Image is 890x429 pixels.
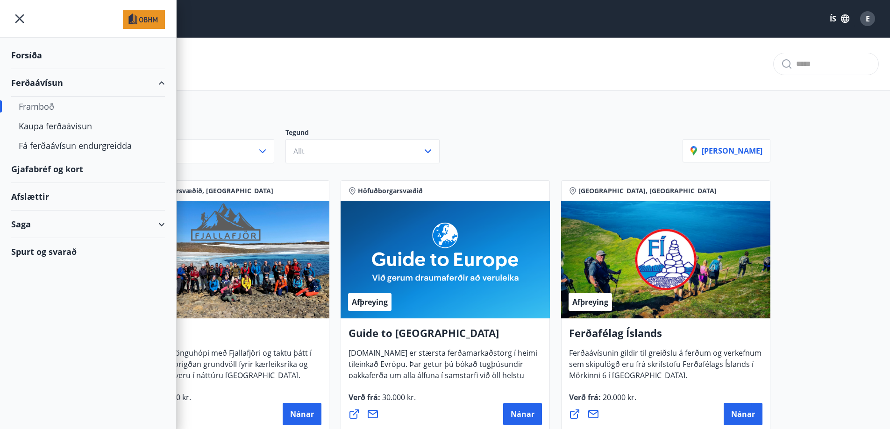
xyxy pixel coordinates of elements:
span: [DOMAIN_NAME] er stærsta ferðamarkaðstorg í heimi tileinkað Evrópu. Þar getur þú bókað tugþúsundi... [349,348,537,410]
div: Fá ferðaávísun endurgreidda [19,136,157,155]
span: Afþreying [352,297,388,307]
p: Svæði [120,128,285,139]
span: Allt [293,146,305,156]
div: Framboð [19,97,157,116]
button: [PERSON_NAME] [683,139,770,162]
p: [PERSON_NAME] [691,146,762,156]
h4: Guide to [GEOGRAPHIC_DATA] [349,326,542,347]
div: Afslættir [11,183,165,211]
div: Spurt og svarað [11,238,165,265]
span: Verð frá : [349,392,416,410]
div: Kaupa ferðaávísun [19,116,157,136]
span: Nánar [290,409,314,419]
span: Verð frá : [569,392,636,410]
span: Nánar [731,409,755,419]
button: Allt [120,139,274,163]
span: Nánar [511,409,534,419]
span: [GEOGRAPHIC_DATA], [GEOGRAPHIC_DATA] [578,186,717,196]
button: Nánar [503,403,542,425]
p: Tegund [285,128,451,139]
button: Allt [285,139,440,163]
button: menu [11,10,28,27]
span: E [866,14,870,24]
span: Höfuðborgarsvæðið, [GEOGRAPHIC_DATA] [137,186,273,196]
h4: Ferðafélag Íslands [569,326,762,347]
span: Ferðaávísunin gildir til greiðslu á ferðum og verkefnum sem skipulögð eru frá skrifstofu Ferðafél... [569,348,762,388]
h4: Fjallafjör [128,326,321,347]
div: Saga [11,211,165,238]
div: Gjafabréf og kort [11,155,165,183]
button: E [856,7,879,30]
span: 20.000 kr. [601,392,636,402]
span: 30.000 kr. [380,392,416,402]
span: Vertu með í gönguhópi með Fjallafjöri og taktu þátt í að skapa heilbrigðan grundvöll fyrir kærlei... [128,348,312,388]
span: Höfuðborgarsvæðið [358,186,423,196]
img: union_logo [123,10,165,29]
button: Nánar [724,403,762,425]
div: Ferðaávísun [11,69,165,97]
button: Nánar [283,403,321,425]
div: Forsíða [11,42,165,69]
span: Afþreying [572,297,608,307]
button: ÍS [825,10,854,27]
